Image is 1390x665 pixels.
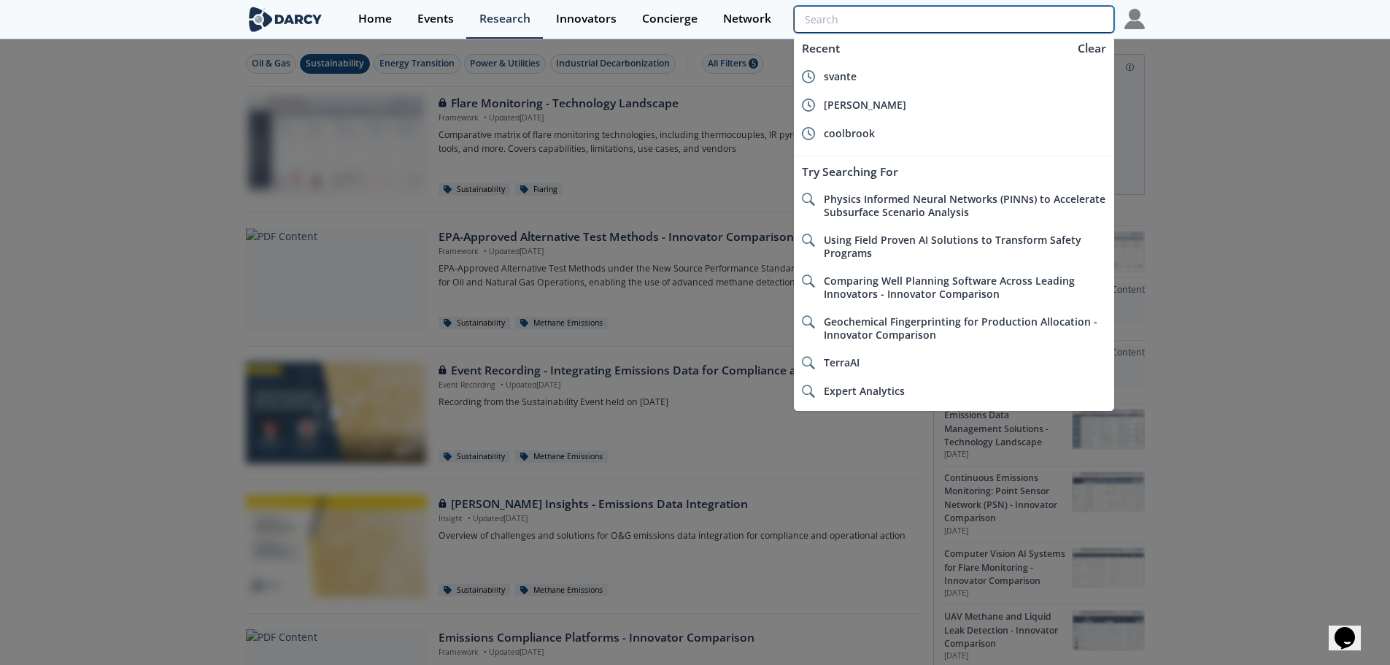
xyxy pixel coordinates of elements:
span: Using Field Proven AI Solutions to Transform Safety Programs [824,233,1081,260]
div: Recent [794,35,1070,62]
div: Network [723,13,771,25]
span: Expert Analytics [824,384,905,398]
img: icon [802,99,815,112]
img: icon [802,234,815,247]
img: icon [802,385,815,398]
img: icon [802,127,815,140]
div: Concierge [642,13,698,25]
div: Home [358,13,392,25]
img: icon [802,356,815,369]
img: icon [802,274,815,288]
input: Advanced Search [794,6,1113,33]
span: [PERSON_NAME] [824,98,906,112]
img: Profile [1124,9,1145,29]
div: Try Searching For [794,158,1113,185]
img: icon [802,70,815,83]
img: logo-wide.svg [246,7,325,32]
div: Innovators [556,13,617,25]
span: Physics Informed Neural Networks (PINNs) to Accelerate Subsurface Scenario Analysis [824,192,1105,219]
div: Events [417,13,454,25]
span: svante [824,69,857,83]
span: TerraAI [824,355,860,369]
div: Research [479,13,530,25]
img: icon [802,315,815,328]
span: Geochemical Fingerprinting for Production Allocation - Innovator Comparison [824,315,1097,342]
iframe: chat widget [1329,607,1375,650]
span: Comparing Well Planning Software Across Leading Innovators - Innovator Comparison [824,274,1075,301]
span: coolbrook [824,126,875,140]
img: icon [802,193,815,206]
div: Clear [1073,40,1111,57]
